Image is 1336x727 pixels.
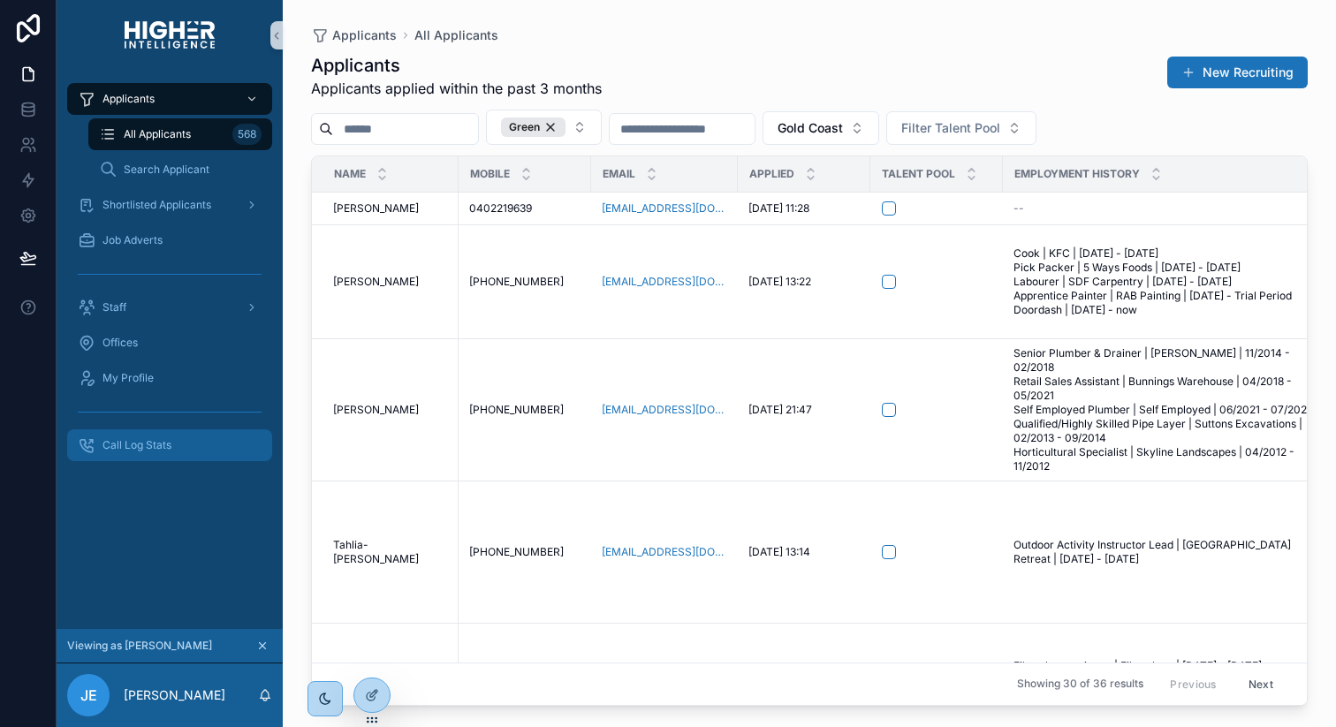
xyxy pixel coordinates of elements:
[469,545,581,559] a: [PHONE_NUMBER]
[334,167,366,181] span: Name
[501,117,566,137] button: Unselect GREEN
[232,124,262,145] div: 568
[748,545,810,559] span: [DATE] 13:14
[603,167,635,181] span: Email
[67,429,272,461] a: Call Log Stats
[1236,670,1286,698] button: Next
[469,201,532,216] span: 0402219639
[602,403,727,417] a: [EMAIL_ADDRESS][DOMAIN_NAME]
[333,275,448,289] a: [PERSON_NAME]
[748,403,812,417] span: [DATE] 21:47
[67,327,272,359] a: Offices
[886,111,1036,145] button: Select Button
[470,167,510,181] span: Mobile
[748,275,811,289] span: [DATE] 13:22
[88,118,272,150] a: All Applicants568
[749,167,794,181] span: Applied
[67,292,272,323] a: Staff
[748,545,860,559] a: [DATE] 13:14
[102,438,171,452] span: Call Log Stats
[469,545,564,559] span: [PHONE_NUMBER]
[748,201,809,216] span: [DATE] 11:28
[102,336,138,350] span: Offices
[102,300,126,314] span: Staff
[602,275,727,289] a: [EMAIL_ADDRESS][DOMAIN_NAME]
[333,403,448,417] a: [PERSON_NAME]
[333,201,448,216] a: [PERSON_NAME]
[469,403,564,417] span: [PHONE_NUMBER]
[1013,538,1325,566] a: Outdoor Activity Instructor Lead | [GEOGRAPHIC_DATA] Retreat | [DATE] - [DATE]
[501,117,566,137] div: Green
[414,27,498,44] a: All Applicants
[748,275,860,289] a: [DATE] 13:22
[602,545,727,559] a: [EMAIL_ADDRESS][DOMAIN_NAME]
[763,111,879,145] button: Select Button
[333,201,419,216] span: [PERSON_NAME]
[311,27,397,44] a: Applicants
[67,224,272,256] a: Job Adverts
[333,275,419,289] span: [PERSON_NAME]
[333,538,448,566] a: Tahlia-[PERSON_NAME]
[124,163,209,177] span: Search Applicant
[748,403,860,417] a: [DATE] 21:47
[602,201,727,216] a: [EMAIL_ADDRESS][DOMAIN_NAME]
[311,53,602,78] h1: Applicants
[1014,167,1140,181] span: Employment History
[333,403,419,417] span: [PERSON_NAME]
[882,167,955,181] span: Talent Pool
[486,110,602,145] button: Select Button
[67,639,212,653] span: Viewing as [PERSON_NAME]
[469,275,581,289] a: [PHONE_NUMBER]
[1167,57,1308,88] button: New Recruiting
[102,198,211,212] span: Shortlisted Applicants
[80,685,97,706] span: JE
[748,201,860,216] a: [DATE] 11:28
[469,403,581,417] a: [PHONE_NUMBER]
[332,27,397,44] span: Applicants
[67,83,272,115] a: Applicants
[1017,678,1143,692] span: Showing 30 of 36 results
[102,371,154,385] span: My Profile
[469,275,564,289] span: [PHONE_NUMBER]
[311,78,602,99] span: Applicants applied within the past 3 months
[102,233,163,247] span: Job Adverts
[124,127,191,141] span: All Applicants
[469,201,581,216] a: 0402219639
[88,154,272,186] a: Search Applicant
[67,362,272,394] a: My Profile
[1013,346,1325,473] a: Senior Plumber & Drainer | [PERSON_NAME] | 11/2014 - 02/2018 Retail Sales Assistant | Bunnings Wa...
[67,189,272,221] a: Shortlisted Applicants
[1013,201,1325,216] a: --
[125,21,215,49] img: App logo
[778,119,843,137] span: Gold Coast
[1013,201,1024,216] span: --
[1013,246,1325,317] a: Cook | KFC | [DATE] - [DATE] Pick Packer | 5 Ways Foods | [DATE] - [DATE] Labourer | SDF Carpentr...
[57,71,283,484] div: scrollable content
[901,119,1000,137] span: Filter Talent Pool
[102,92,155,106] span: Applicants
[124,686,225,704] p: [PERSON_NAME]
